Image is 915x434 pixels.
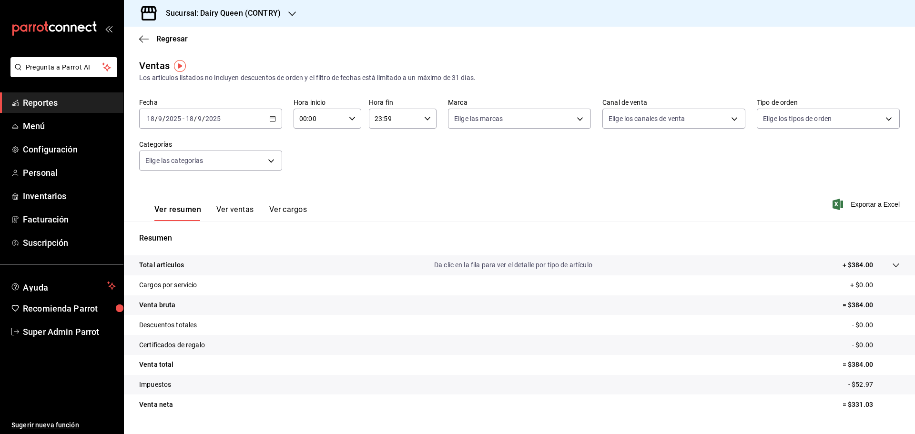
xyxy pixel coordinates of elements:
[843,260,873,270] p: + $384.00
[154,205,307,221] div: navigation tabs
[23,236,116,249] span: Suscripción
[10,57,117,77] button: Pregunta a Parrot AI
[852,320,900,330] p: - $0.00
[183,115,184,122] span: -
[197,115,202,122] input: --
[202,115,205,122] span: /
[205,115,221,122] input: ----
[11,420,116,430] span: Sugerir nueva función
[757,99,900,106] label: Tipo de orden
[369,99,437,106] label: Hora fin
[139,320,197,330] p: Descuentos totales
[7,69,117,79] a: Pregunta a Parrot AI
[185,115,194,122] input: --
[158,8,281,19] h3: Sucursal: Dairy Queen (CONTRY)
[165,115,182,122] input: ----
[163,115,165,122] span: /
[852,340,900,350] p: - $0.00
[105,25,112,32] button: open_drawer_menu
[454,114,503,123] span: Elige las marcas
[294,99,361,106] label: Hora inicio
[155,115,158,122] span: /
[139,141,282,148] label: Categorías
[139,34,188,43] button: Regresar
[146,115,155,122] input: --
[23,325,116,338] span: Super Admin Parrot
[434,260,592,270] p: Da clic en la fila para ver el detalle por tipo de artículo
[139,73,900,83] div: Los artículos listados no incluyen descuentos de orden y el filtro de fechas está limitado a un m...
[139,59,170,73] div: Ventas
[23,280,103,292] span: Ayuda
[216,205,254,221] button: Ver ventas
[139,380,171,390] p: Impuestos
[139,232,900,244] p: Resumen
[139,300,175,310] p: Venta bruta
[848,380,900,390] p: - $52.97
[843,400,900,410] p: = $331.03
[23,190,116,202] span: Inventarios
[156,34,188,43] span: Regresar
[763,114,832,123] span: Elige los tipos de orden
[23,166,116,179] span: Personal
[139,360,173,370] p: Venta total
[194,115,197,122] span: /
[23,120,116,132] span: Menú
[145,156,203,165] span: Elige las categorías
[139,260,184,270] p: Total artículos
[139,340,205,350] p: Certificados de regalo
[174,60,186,72] img: Tooltip marker
[843,360,900,370] p: = $384.00
[139,99,282,106] label: Fecha
[448,99,591,106] label: Marca
[834,199,900,210] button: Exportar a Excel
[26,62,102,72] span: Pregunta a Parrot AI
[154,205,201,221] button: Ver resumen
[609,114,685,123] span: Elige los canales de venta
[850,280,900,290] p: + $0.00
[843,300,900,310] p: = $384.00
[158,115,163,122] input: --
[139,400,173,410] p: Venta neta
[139,280,197,290] p: Cargos por servicio
[23,302,116,315] span: Recomienda Parrot
[602,99,745,106] label: Canal de venta
[23,96,116,109] span: Reportes
[269,205,307,221] button: Ver cargos
[23,143,116,156] span: Configuración
[23,213,116,226] span: Facturación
